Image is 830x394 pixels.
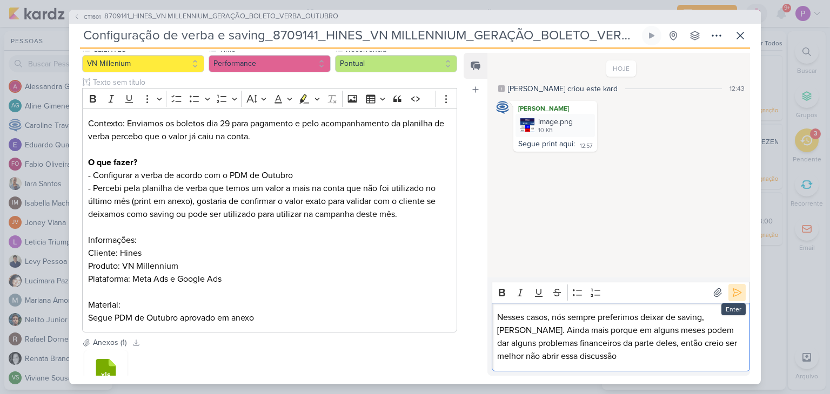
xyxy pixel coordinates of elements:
[335,55,457,72] button: Pontual
[516,103,595,114] div: [PERSON_NAME]
[538,116,573,127] div: image.png
[82,55,204,72] button: VN Millenium
[496,101,509,114] img: Caroline Traven De Andrade
[580,142,593,151] div: 12:57
[721,303,746,315] div: Enter
[508,83,618,94] div: [PERSON_NAME] criou este kard
[82,108,457,332] div: Editor editing area: main
[729,84,745,93] div: 12:43
[492,303,750,371] div: Editor editing area: main
[91,77,457,88] input: Texto sem título
[518,139,575,148] div: Segue print aqui:
[88,157,137,168] strong: O que fazer?
[647,31,656,40] div: Ligar relógio
[82,88,457,109] div: Editor toolbar
[93,337,126,348] div: Anexos (1)
[80,26,640,45] input: Kard Sem Título
[497,311,744,363] p: Nesses casos, nós sempre preferimos deixar de saving, [PERSON_NAME]. Ainda mais porque em alguns ...
[209,55,331,72] button: Performance
[520,118,535,133] img: zcpcEPz8qKH1caV50RpsQI9osb6wew0XDP2jqXHk.png
[516,114,595,137] div: image.png
[492,282,750,303] div: Editor toolbar
[88,117,451,324] p: Contexto: Enviamos os boletos dia 29 para pagamento e pelo acompanhamento da planilha de verba pe...
[538,126,573,135] div: 10 KB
